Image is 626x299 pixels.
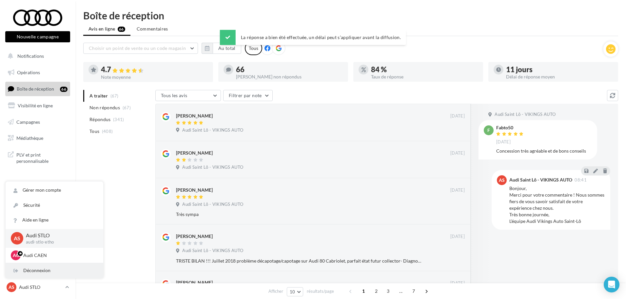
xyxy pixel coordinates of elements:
div: [PERSON_NAME] [176,233,213,240]
a: PLV et print personnalisable [4,148,71,167]
p: Audi CAEN [23,252,95,259]
span: [DATE] [450,234,465,240]
p: Audi STLO [19,284,63,290]
a: AS Audi STLO [5,281,70,293]
a: Campagnes [4,115,71,129]
div: 66 [60,87,68,92]
span: Audi Saint Lô - VIKINGS AUTO [182,127,243,133]
div: Bonjour, Merci pour votre commentaire ! Nous sommes fiers de vous savoir satisfait de votre expér... [509,185,605,224]
div: Très sympa [176,211,422,218]
div: Open Intercom Messenger [604,277,619,292]
div: Fabto50 [496,125,525,130]
div: 84 % [371,66,478,73]
span: 1 [358,286,369,296]
span: Notifications [17,53,44,59]
div: [PERSON_NAME] [176,150,213,156]
span: 10 [290,289,295,294]
div: Délai de réponse moyen [506,75,613,79]
div: Tous [245,41,262,55]
a: Médiathèque [4,131,71,145]
div: [PERSON_NAME] [176,187,213,193]
div: [PERSON_NAME] non répondus [236,75,343,79]
span: Tous [89,128,99,135]
span: Audi Saint Lô - VIKINGS AUTO [495,112,556,117]
div: Concession très agréable et de bons conseils [496,148,592,154]
span: F [487,127,490,134]
div: 11 jours [506,66,613,73]
div: Audi Saint Lô - VIKINGS AUTO [509,178,572,182]
span: Opérations [17,70,40,75]
span: 2 [371,286,381,296]
div: Taux de réponse [371,75,478,79]
span: Visibilité en ligne [18,103,53,108]
button: 10 [287,287,303,296]
div: La réponse a bien été effectuée, un délai peut s’appliquer avant la diffusion. [220,30,406,45]
div: Boîte de réception [83,11,618,20]
span: Tous les avis [161,93,187,98]
span: [DATE] [450,187,465,193]
a: Sécurité [6,198,103,213]
button: Au total [202,43,241,54]
span: 7 [408,286,419,296]
span: résultats/page [307,288,334,294]
div: [PERSON_NAME] [176,279,213,286]
span: [DATE] [450,280,465,286]
div: [PERSON_NAME] [176,113,213,119]
span: Audi Saint Lô - VIKINGS AUTO [182,164,243,170]
span: Commentaires [137,26,168,32]
a: Gérer mon compte [6,183,103,198]
p: audi-stlo-etho [26,239,93,245]
span: 3 [383,286,393,296]
span: Choisir un point de vente ou un code magasin [89,45,186,51]
a: Visibilité en ligne [4,99,71,113]
a: Opérations [4,66,71,79]
div: 66 [236,66,343,73]
button: Notifications [4,49,69,63]
span: Audi Saint Lô - VIKINGS AUTO [182,248,243,254]
span: Campagnes [16,119,40,124]
span: AS [14,235,20,242]
span: AS [9,284,14,290]
span: Non répondus [89,104,120,111]
span: 08:41 [575,178,587,182]
a: Boîte de réception66 [4,82,71,96]
a: Aide en ligne [6,213,103,227]
span: Audi Saint Lô - VIKINGS AUTO [182,202,243,207]
button: Nouvelle campagne [5,31,70,42]
div: Déconnexion [6,263,103,278]
span: Afficher [268,288,283,294]
span: (67) [123,105,131,110]
p: Audi STLO [26,232,93,239]
span: Boîte de réception [17,86,54,92]
span: AS [499,177,505,183]
button: Au total [213,43,241,54]
span: ... [396,286,406,296]
span: [DATE] [496,139,511,145]
button: Filtrer par note [223,90,273,101]
span: [DATE] [450,150,465,156]
div: TRISTE BILAN !!! Juillet 2018 problème décapotage/capotage sur Audi 80 Cabriolet, parfait état fu... [176,258,422,264]
span: (341) [113,117,124,122]
span: (408) [102,129,113,134]
button: Tous les avis [155,90,221,101]
span: AC [13,252,19,259]
div: Note moyenne [101,75,208,79]
span: Médiathèque [16,135,43,141]
div: 4.7 [101,66,208,74]
button: Choisir un point de vente ou un code magasin [83,43,198,54]
span: PLV et print personnalisable [16,150,68,164]
span: [DATE] [450,113,465,119]
span: Répondus [89,116,111,123]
